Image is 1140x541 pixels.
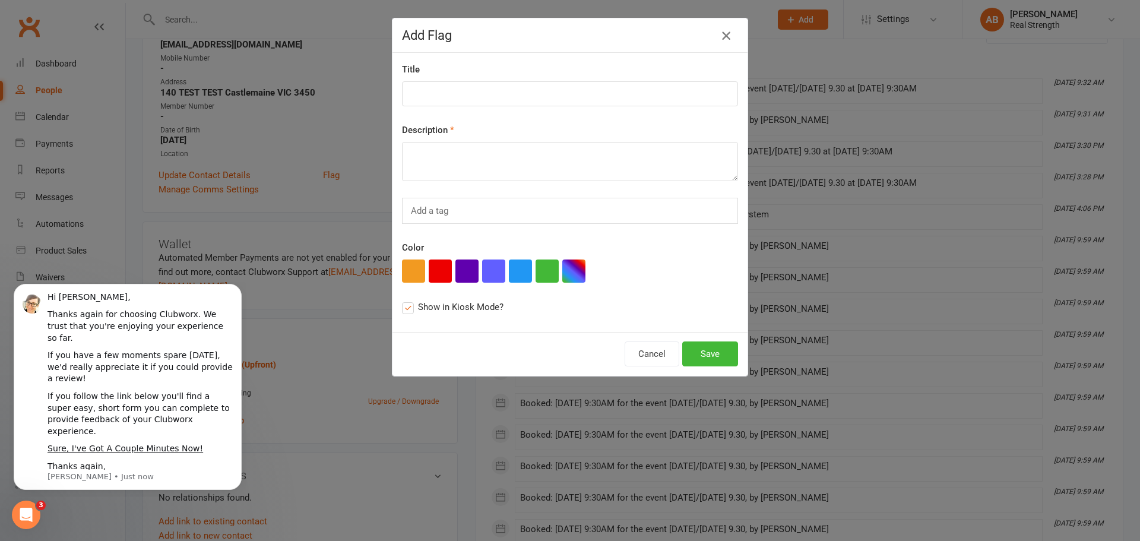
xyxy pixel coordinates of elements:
span: Show in Kiosk Mode? [418,300,503,312]
iframe: Intercom live chat [12,501,40,529]
label: Color [402,241,424,255]
button: Cancel [625,341,679,366]
button: Save [682,341,738,366]
label: Title [402,62,420,77]
input: Add a tag [410,203,452,219]
iframe: Intercom notifications message [9,282,246,497]
label: Description [402,123,454,137]
button: Close [717,26,736,45]
span: 3 [36,501,46,510]
h4: Add Flag [402,28,738,43]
